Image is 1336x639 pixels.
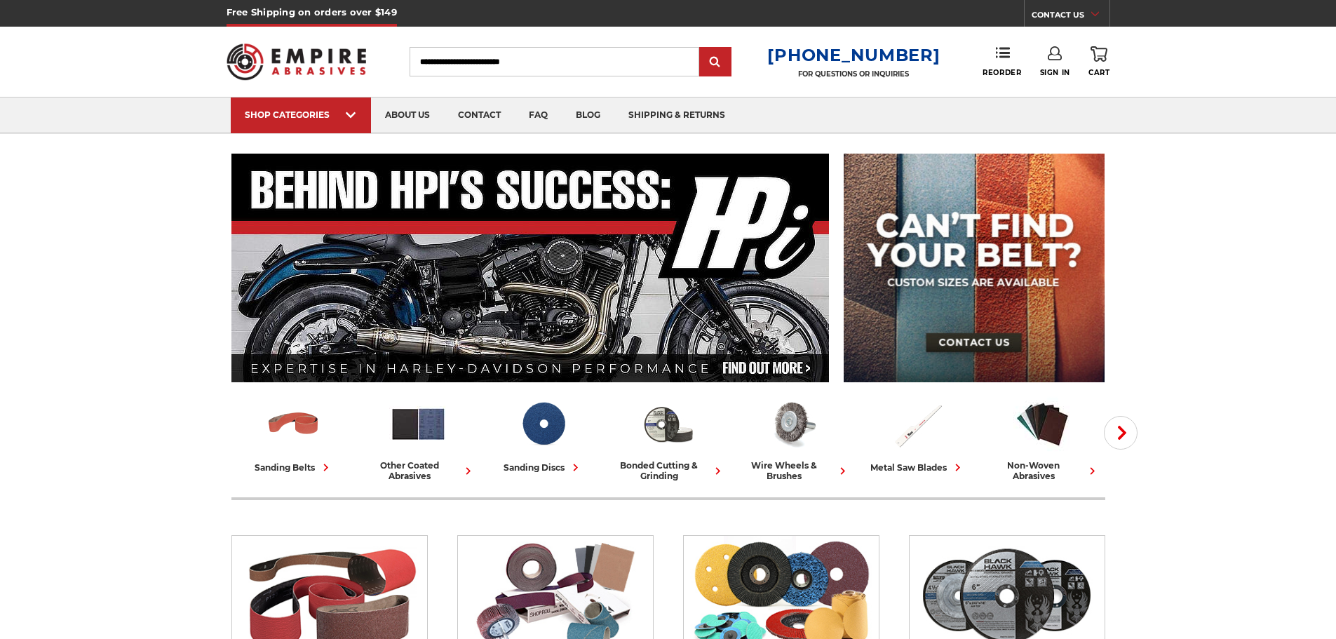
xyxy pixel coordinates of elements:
div: wire wheels & brushes [736,460,850,481]
img: Metal Saw Blades [889,395,947,453]
img: Non-woven Abrasives [1013,395,1072,453]
div: sanding belts [255,460,333,475]
a: metal saw blades [861,395,975,475]
a: about us [371,97,444,133]
button: Next [1104,416,1138,450]
a: [PHONE_NUMBER] [767,45,940,65]
div: metal saw blades [870,460,965,475]
div: other coated abrasives [362,460,475,481]
p: FOR QUESTIONS OR INQUIRIES [767,69,940,79]
img: Other Coated Abrasives [389,395,447,453]
img: Empire Abrasives [227,34,367,89]
a: Reorder [983,46,1021,76]
input: Submit [701,48,729,76]
a: shipping & returns [614,97,739,133]
img: Sanding Discs [514,395,572,453]
a: sanding discs [487,395,600,475]
a: non-woven abrasives [986,395,1100,481]
a: CONTACT US [1032,7,1109,27]
div: SHOP CATEGORIES [245,109,357,120]
a: other coated abrasives [362,395,475,481]
span: Reorder [983,68,1021,77]
a: Cart [1088,46,1109,77]
a: bonded cutting & grinding [612,395,725,481]
img: promo banner for custom belts. [844,154,1105,382]
img: Wire Wheels & Brushes [764,395,822,453]
img: Bonded Cutting & Grinding [639,395,697,453]
span: Cart [1088,68,1109,77]
span: Sign In [1040,68,1070,77]
img: Banner for an interview featuring Horsepower Inc who makes Harley performance upgrades featured o... [231,154,830,382]
img: Sanding Belts [264,395,323,453]
div: non-woven abrasives [986,460,1100,481]
a: contact [444,97,515,133]
div: bonded cutting & grinding [612,460,725,481]
a: blog [562,97,614,133]
div: sanding discs [504,460,583,475]
a: sanding belts [237,395,351,475]
a: faq [515,97,562,133]
a: wire wheels & brushes [736,395,850,481]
